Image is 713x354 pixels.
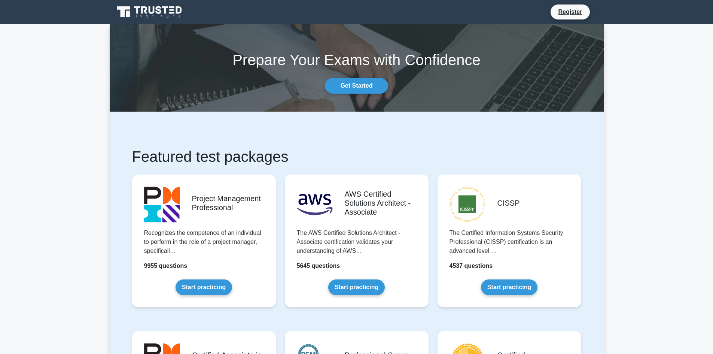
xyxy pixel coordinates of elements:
[328,279,385,295] a: Start practicing
[176,279,232,295] a: Start practicing
[132,148,581,166] h1: Featured test packages
[554,7,586,16] a: Register
[481,279,537,295] a: Start practicing
[325,78,388,94] a: Get Started
[110,51,604,69] h1: Prepare Your Exams with Confidence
